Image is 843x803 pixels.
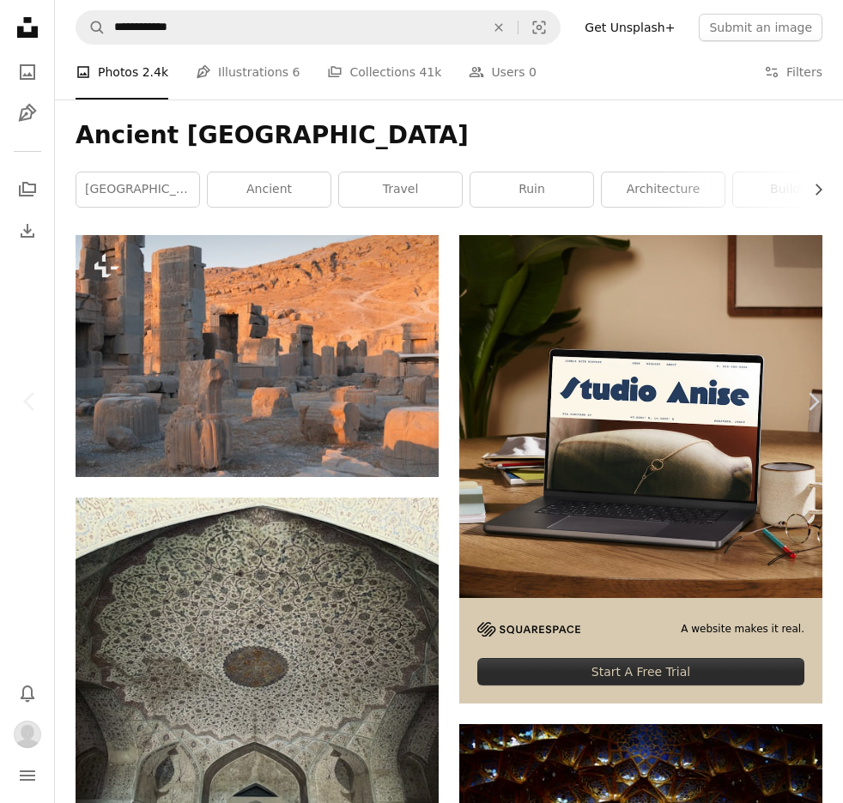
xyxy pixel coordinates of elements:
[10,214,45,248] a: Download History
[76,11,106,44] button: Search Unsplash
[293,63,300,82] span: 6
[469,45,537,100] a: Users 0
[327,45,441,100] a: Collections 41k
[783,319,843,484] a: Next
[10,676,45,710] button: Notifications
[529,63,537,82] span: 0
[764,45,822,100] button: Filters
[208,172,331,207] a: ancient
[681,622,804,637] span: A website makes it real.
[10,96,45,130] a: Illustrations
[76,172,199,207] a: [GEOGRAPHIC_DATA]
[76,347,439,363] a: a large group of stone structures in a desert
[459,235,822,598] img: file-1705123271268-c3eaf6a79b21image
[10,758,45,793] button: Menu
[10,172,45,207] a: Collections
[574,14,685,41] a: Get Unsplash+
[602,172,725,207] a: architecture
[480,11,518,44] button: Clear
[10,55,45,89] a: Photos
[339,172,462,207] a: travel
[477,658,804,685] div: Start A Free Trial
[76,10,561,45] form: Find visuals sitewide
[76,731,439,746] a: A large building with a very ornate ceiling
[477,622,580,637] img: file-1705255347840-230a6ab5bca9image
[803,172,822,207] button: scroll list to the right
[419,63,441,82] span: 41k
[470,172,593,207] a: ruin
[459,235,822,703] a: A website makes it real.Start A Free Trial
[76,120,822,151] h1: Ancient [GEOGRAPHIC_DATA]
[519,11,560,44] button: Visual search
[196,45,300,100] a: Illustrations 6
[699,14,822,41] button: Submit an image
[14,721,41,748] img: Avatar of user Roy Rogerio
[76,235,439,477] img: a large group of stone structures in a desert
[10,717,45,752] button: Profile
